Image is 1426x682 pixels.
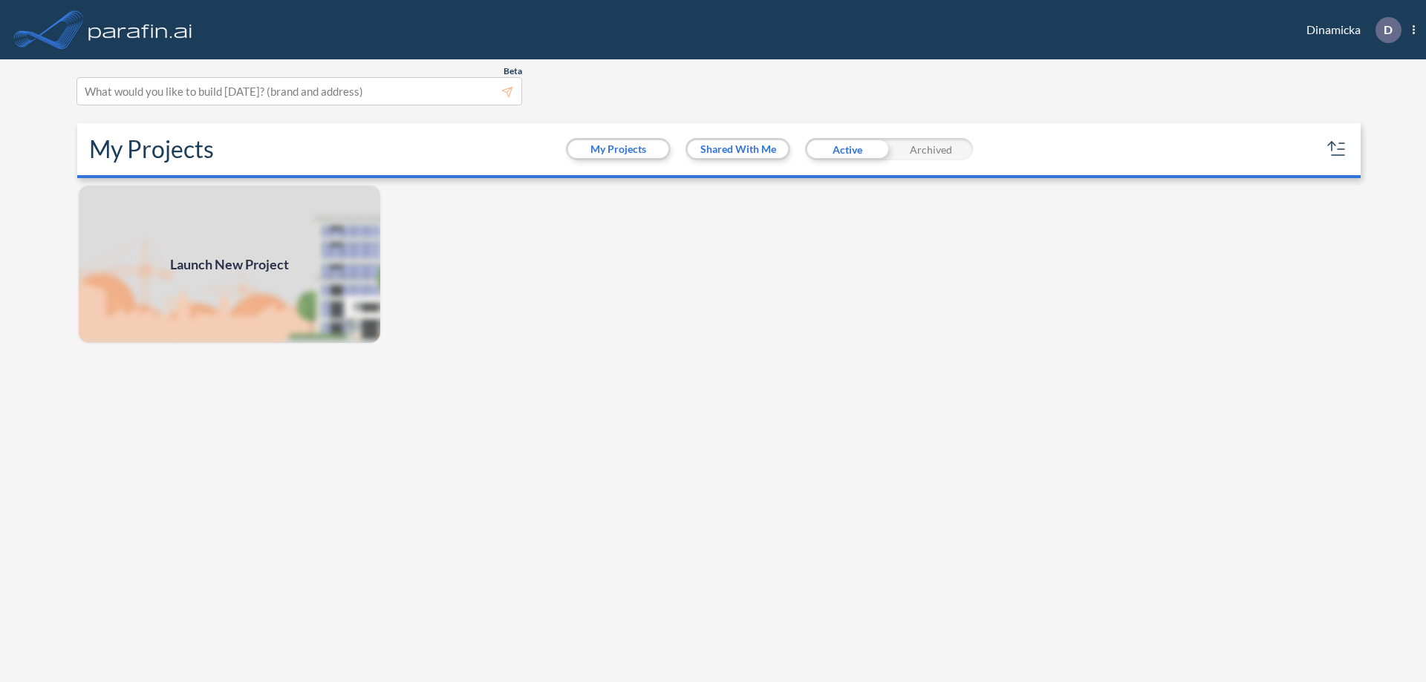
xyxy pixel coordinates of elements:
[77,184,382,344] a: Launch New Project
[688,140,788,158] button: Shared With Me
[85,15,195,45] img: logo
[1284,17,1415,43] div: Dinamicka
[568,140,668,158] button: My Projects
[170,255,289,275] span: Launch New Project
[89,135,214,163] h2: My Projects
[805,138,889,160] div: Active
[889,138,973,160] div: Archived
[77,184,382,344] img: add
[504,65,522,77] span: Beta
[1384,23,1393,36] p: D
[1325,137,1349,161] button: sort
